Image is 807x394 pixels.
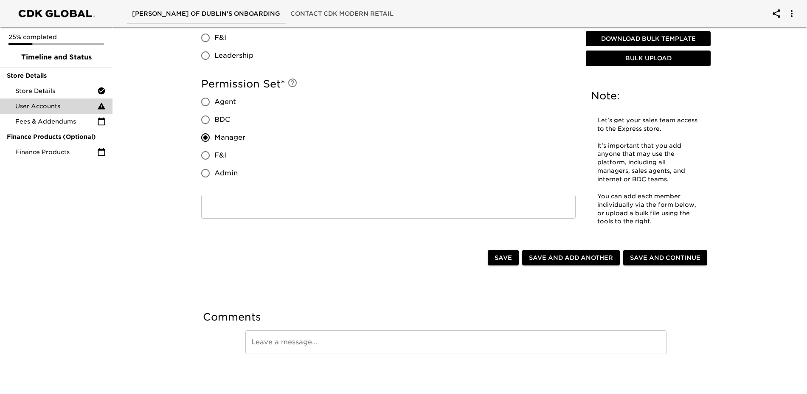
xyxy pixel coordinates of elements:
span: F&I [214,150,226,160]
span: Download Bulk Template [589,34,707,44]
button: Bulk Upload [586,51,711,67]
button: Save and Add Another [522,250,620,266]
button: Save and Continue [623,250,707,266]
span: F&I [214,33,226,43]
span: [PERSON_NAME] of Dublin's Onboarding [132,8,280,19]
p: Let's get your sales team access to the Express store. [597,116,699,133]
button: account of current user [782,3,802,24]
span: Finance Products (Optional) [7,132,106,141]
span: Bulk Upload [589,53,707,64]
span: Manager [214,132,245,143]
h5: Note: [591,89,706,103]
span: Save and Continue [630,253,700,263]
p: It's important that you add anyone that may use the platform, including all managers, sales agent... [597,142,699,184]
span: Store Details [15,87,97,95]
button: account of current user [766,3,787,24]
h5: Permission Set [201,77,576,91]
button: Save [488,250,519,266]
span: Contact CDK Modern Retail [290,8,394,19]
span: User Accounts [15,102,97,110]
button: Download Bulk Template [586,31,711,47]
p: You can add each member individually via the form below, or upload a bulk file using the tools to... [597,192,699,226]
span: Finance Products [15,148,97,156]
span: Timeline and Status [7,52,106,62]
span: Agent [214,97,236,107]
span: Admin [214,168,238,178]
span: Save [495,253,512,263]
span: Leadership [214,51,253,61]
span: Fees & Addendums [15,117,97,126]
p: 25% completed [8,33,104,41]
span: BDC [214,115,230,125]
span: Save and Add Another [529,253,613,263]
span: Store Details [7,71,106,80]
h5: Comments [203,310,709,324]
